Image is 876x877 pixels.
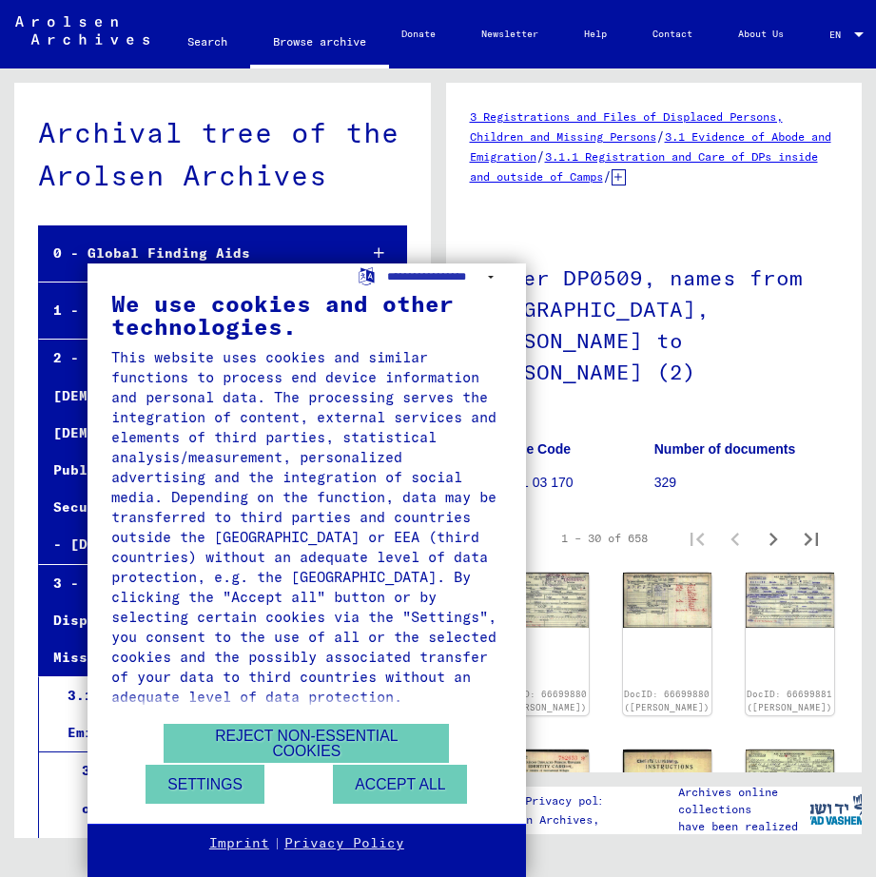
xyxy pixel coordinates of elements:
[333,765,467,804] button: Accept all
[284,834,404,853] a: Privacy Policy
[111,292,502,338] div: We use cookies and other technologies.
[111,347,502,707] div: This website uses cookies and similar functions to process end device information and personal da...
[209,834,269,853] a: Imprint
[164,724,449,763] button: Reject non-essential cookies
[146,765,264,804] button: Settings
